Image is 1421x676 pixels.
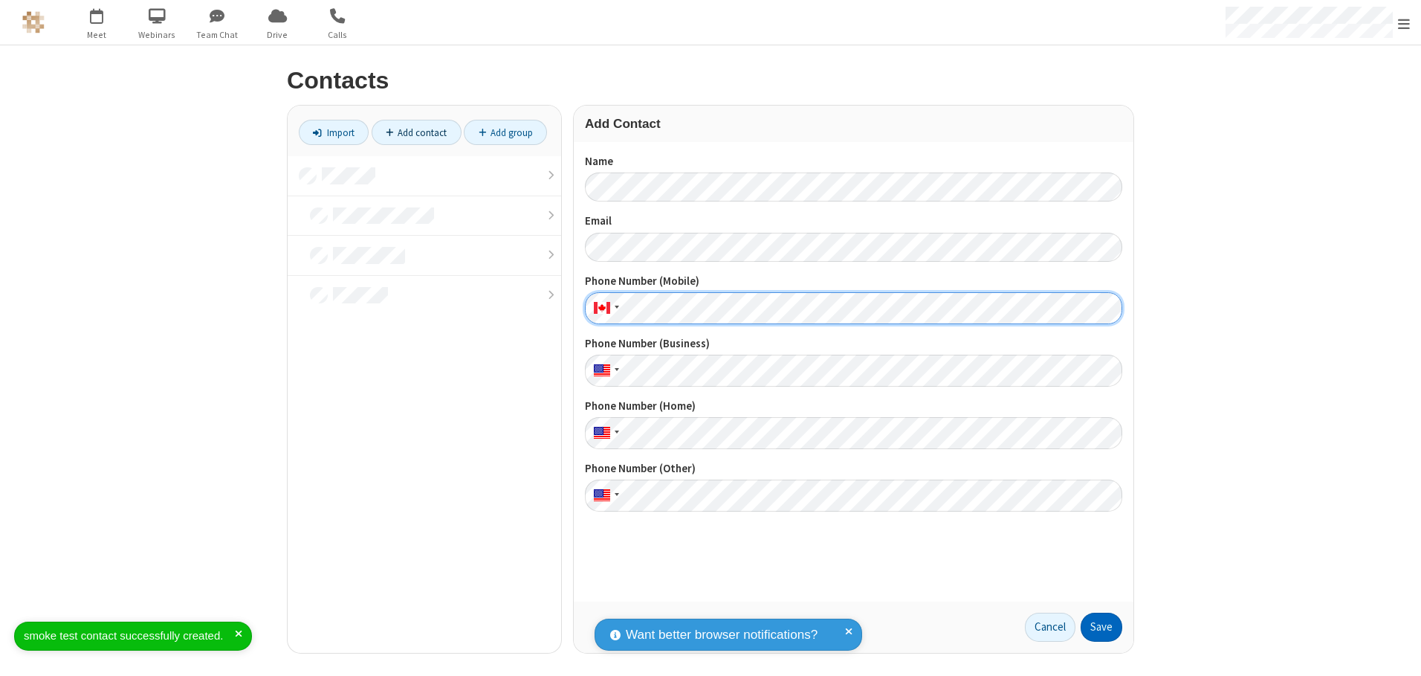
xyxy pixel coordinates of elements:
[310,28,366,42] span: Calls
[585,417,624,449] div: United States: + 1
[287,68,1134,94] h2: Contacts
[585,460,1122,477] label: Phone Number (Other)
[190,28,245,42] span: Team Chat
[585,273,1122,290] label: Phone Number (Mobile)
[626,625,818,645] span: Want better browser notifications?
[585,355,624,387] div: United States: + 1
[372,120,462,145] a: Add contact
[299,120,369,145] a: Import
[22,11,45,33] img: QA Selenium DO NOT DELETE OR CHANGE
[585,480,624,512] div: United States: + 1
[585,117,1122,131] h3: Add Contact
[69,28,125,42] span: Meet
[1025,613,1075,643] a: Cancel
[585,335,1122,353] label: Phone Number (Business)
[129,28,185,42] span: Webinars
[585,213,1122,230] label: Email
[585,398,1122,415] label: Phone Number (Home)
[464,120,547,145] a: Add group
[1081,613,1122,643] button: Save
[585,292,624,324] div: Canada: + 1
[250,28,305,42] span: Drive
[585,153,1122,170] label: Name
[24,628,235,645] div: smoke test contact successfully created.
